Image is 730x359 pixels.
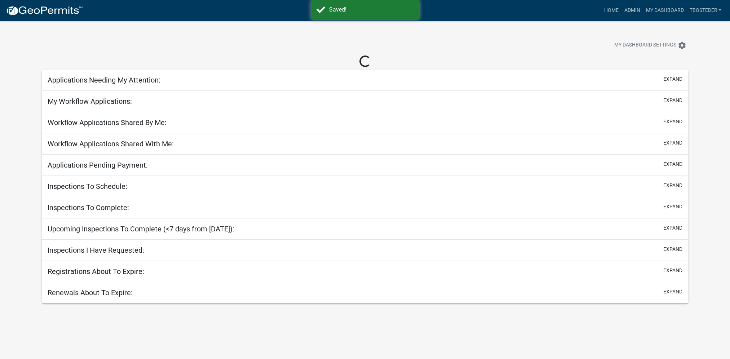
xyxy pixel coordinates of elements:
[663,182,682,189] button: expand
[329,5,414,14] div: Saved!
[663,267,682,274] button: expand
[48,97,132,106] h5: My Workflow Applications:
[663,75,682,83] button: expand
[663,288,682,296] button: expand
[686,4,724,17] a: tbosteder
[48,246,144,254] h5: Inspections I Have Requested:
[48,267,144,276] h5: Registrations About To Expire:
[609,38,692,52] button: My Dashboard Settingssettings
[48,203,129,212] h5: Inspections To Complete:
[48,288,133,297] h5: Renewals About To Expire:
[48,225,234,233] h5: Upcoming Inspections To Complete (<7 days from [DATE]):
[643,4,686,17] a: My Dashboard
[48,182,127,191] h5: Inspections To Schedule:
[614,41,676,50] span: My Dashboard Settings
[621,4,643,17] a: Admin
[48,139,174,148] h5: Workflow Applications Shared With Me:
[663,245,682,253] button: expand
[663,97,682,104] button: expand
[663,224,682,232] button: expand
[678,41,686,50] i: settings
[663,203,682,210] button: expand
[663,160,682,168] button: expand
[48,118,167,127] h5: Workflow Applications Shared By Me:
[601,4,621,17] a: Home
[48,76,160,84] h5: Applications Needing My Attention:
[663,139,682,147] button: expand
[48,161,148,169] h5: Applications Pending Payment:
[663,118,682,125] button: expand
